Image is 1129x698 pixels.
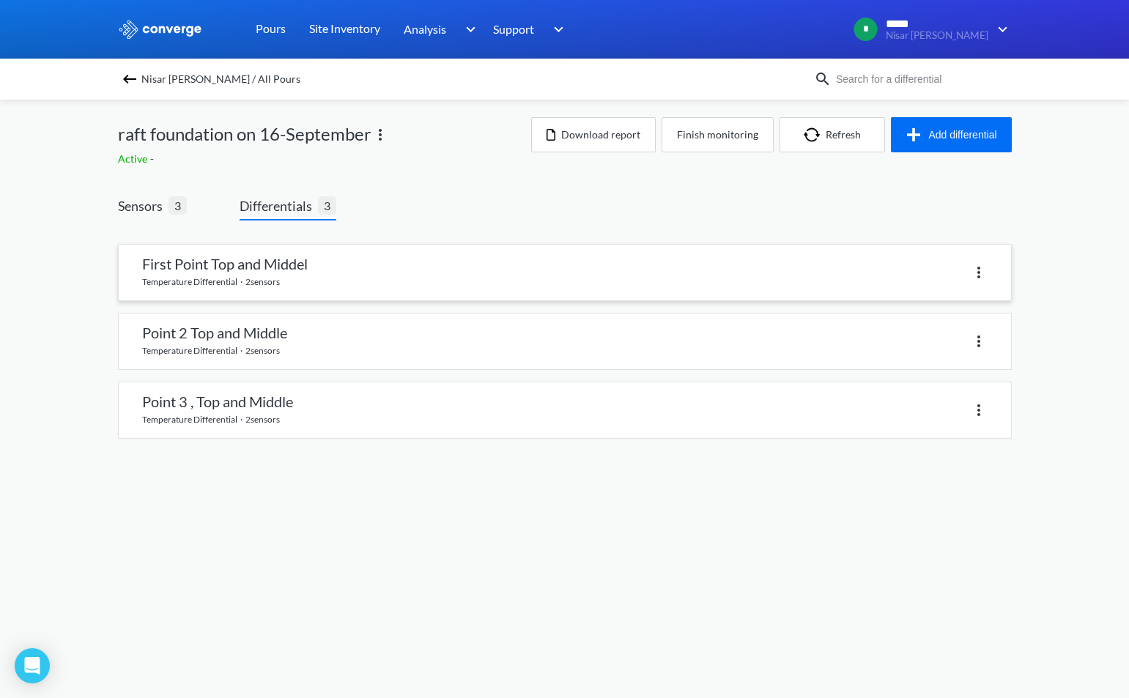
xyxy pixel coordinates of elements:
[169,196,187,215] span: 3
[240,196,318,216] span: Differentials
[544,21,568,38] img: downArrow.svg
[662,117,774,152] button: Finish monitoring
[318,196,336,215] span: 3
[121,70,138,88] img: backspace.svg
[404,20,446,38] span: Analysis
[150,152,157,165] span: -
[118,120,371,148] span: raft foundation on 16-September
[814,70,832,88] img: icon-search.svg
[970,264,988,281] img: more.svg
[804,127,826,142] img: icon-refresh.svg
[371,126,389,144] img: more.svg
[118,196,169,216] span: Sensors
[531,117,656,152] button: Download report
[891,117,1012,152] button: Add differential
[118,20,203,39] img: logo_ewhite.svg
[118,152,150,165] span: Active
[547,129,555,141] img: icon-file.svg
[970,401,988,419] img: more.svg
[780,117,885,152] button: Refresh
[141,69,300,89] span: Nisar [PERSON_NAME] / All Pours
[493,20,534,38] span: Support
[456,21,479,38] img: downArrow.svg
[886,30,988,41] span: Nisar [PERSON_NAME]
[970,333,988,350] img: more.svg
[15,648,50,683] div: Open Intercom Messenger
[905,126,928,144] img: icon-plus.svg
[832,71,1009,87] input: Search for a differential
[988,21,1012,38] img: downArrow.svg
